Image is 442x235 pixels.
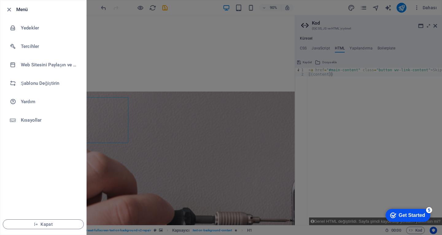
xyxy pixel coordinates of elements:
h6: Kısayollar [21,116,78,124]
h6: Tercihler [21,43,78,50]
a: Yardım [0,92,86,111]
button: Kapat [3,219,84,229]
h6: Yardım [21,98,78,105]
h6: Yedekler [21,24,78,32]
div: 5 [45,1,52,7]
a: Skip to main content [2,2,43,8]
h6: Şablonu Değiştirin [21,80,78,87]
div: Get Started [18,7,45,12]
span: Kapat [8,222,79,227]
h6: Menü [16,6,81,13]
h6: Web Sitesini Paylaşın ve [GEOGRAPHIC_DATA] [21,61,78,69]
div: Get Started 5 items remaining, 0% complete [5,3,50,16]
